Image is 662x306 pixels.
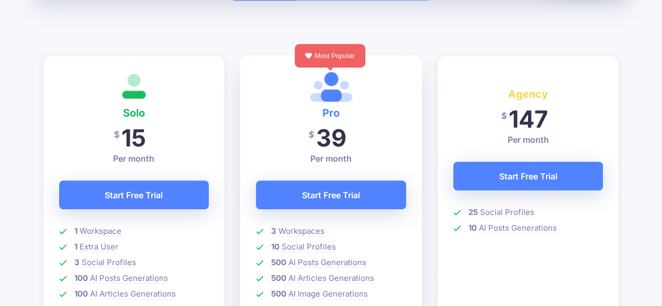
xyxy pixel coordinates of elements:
h4: Pro [256,105,406,121]
b: 10 [271,242,279,252]
span: 147 [509,105,548,133]
span: $ [309,123,314,146]
b: 500 [271,289,286,299]
p: Per month [453,133,603,146]
span: Workspaces [278,226,324,236]
span: 39 [316,123,346,152]
b: 100 [74,273,88,283]
span: $ [501,104,507,128]
a: Start Free Trial [256,180,406,209]
span: AI Posts Generations [288,257,366,268]
span: 15 [121,123,146,152]
span: Social Profiles [82,257,136,268]
b: 500 [271,273,286,283]
b: 1 [74,242,77,252]
span: AI Articles Generations [288,273,374,284]
span: $ [114,123,119,146]
span: AI Posts Generations [90,273,168,284]
h4: Solo [59,105,209,121]
span: Workspace [80,226,121,236]
span: Extra User [80,242,118,252]
b: 100 [74,289,88,299]
a: Start Free Trial [453,162,603,190]
span: Social Profiles [282,242,336,252]
span: AI Articles Generations [90,289,176,299]
p: Per month [59,152,209,165]
p: Per month [256,152,406,165]
b: 25 [468,207,478,217]
span: AI Posts Generations [479,223,557,233]
b: 3 [74,257,80,267]
span: AI Image Generations [288,289,368,299]
b: 3 [271,226,276,236]
a: Start Free Trial [59,180,209,209]
b: 1 [74,226,77,236]
b: 10 [468,223,477,233]
b: 500 [271,257,286,267]
span: Social Profiles [480,207,534,218]
div: Most Popular [295,44,365,67]
h4: Agency [453,86,603,103]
